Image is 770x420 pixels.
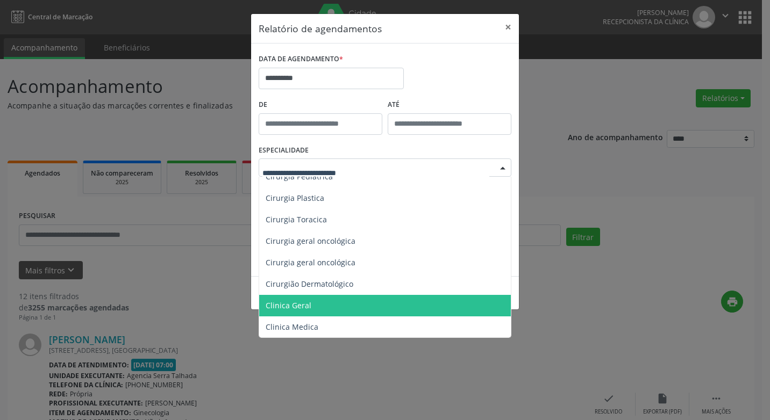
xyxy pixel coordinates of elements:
span: Cirurgia Toracica [266,214,327,225]
span: Cirurgião Dermatológico [266,279,353,289]
h5: Relatório de agendamentos [259,21,382,35]
span: Clinica Medica [266,322,318,332]
span: Cirurgia Plastica [266,193,324,203]
span: Cirurgia Pediatrica [266,171,333,182]
span: Cirurgia geral oncológica [266,257,355,267]
label: ESPECIALIDADE [259,142,309,159]
span: Clinica Geral [266,300,311,310]
label: DATA DE AGENDAMENTO [259,51,343,68]
label: De [259,97,382,113]
span: Cirurgia geral oncológica [266,236,355,246]
label: ATÉ [388,97,511,113]
button: Close [497,14,519,40]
